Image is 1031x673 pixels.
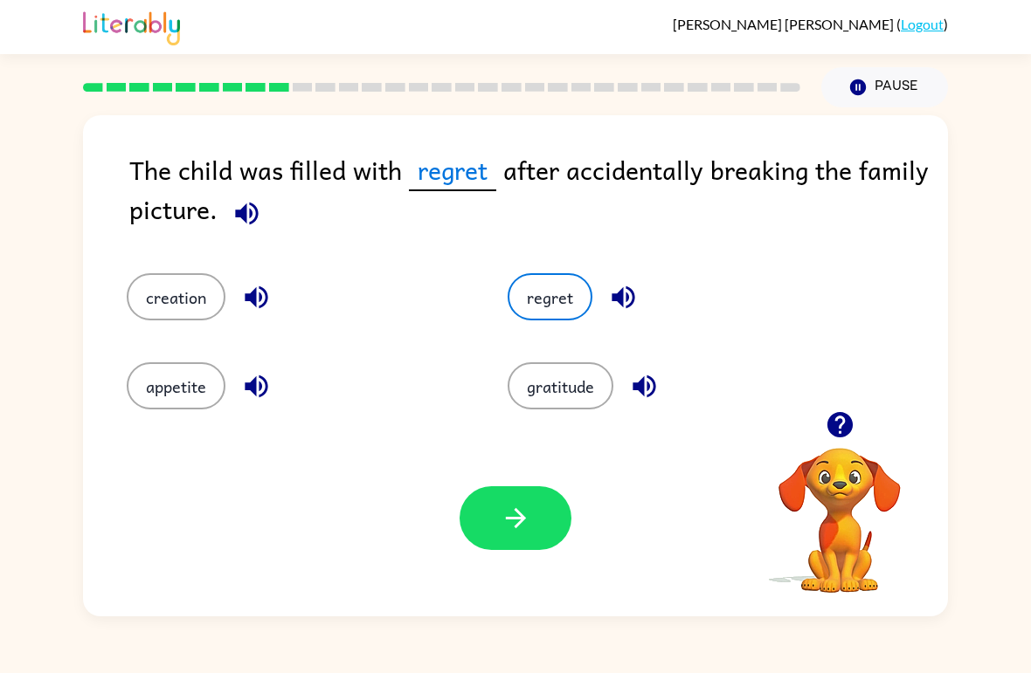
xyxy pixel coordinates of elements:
span: [PERSON_NAME] [PERSON_NAME] [673,16,896,32]
div: The child was filled with after accidentally breaking the family picture. [129,150,948,238]
span: regret [409,150,496,191]
a: Logout [901,16,944,32]
video: Your browser must support playing .mp4 files to use Literably. Please try using another browser. [752,421,927,595]
button: appetite [127,362,225,409]
button: Pause [821,67,948,107]
button: creation [127,273,225,320]
button: gratitude [508,362,613,409]
button: regret [508,273,592,320]
img: Literably [83,7,180,45]
div: ( ) [673,16,948,32]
